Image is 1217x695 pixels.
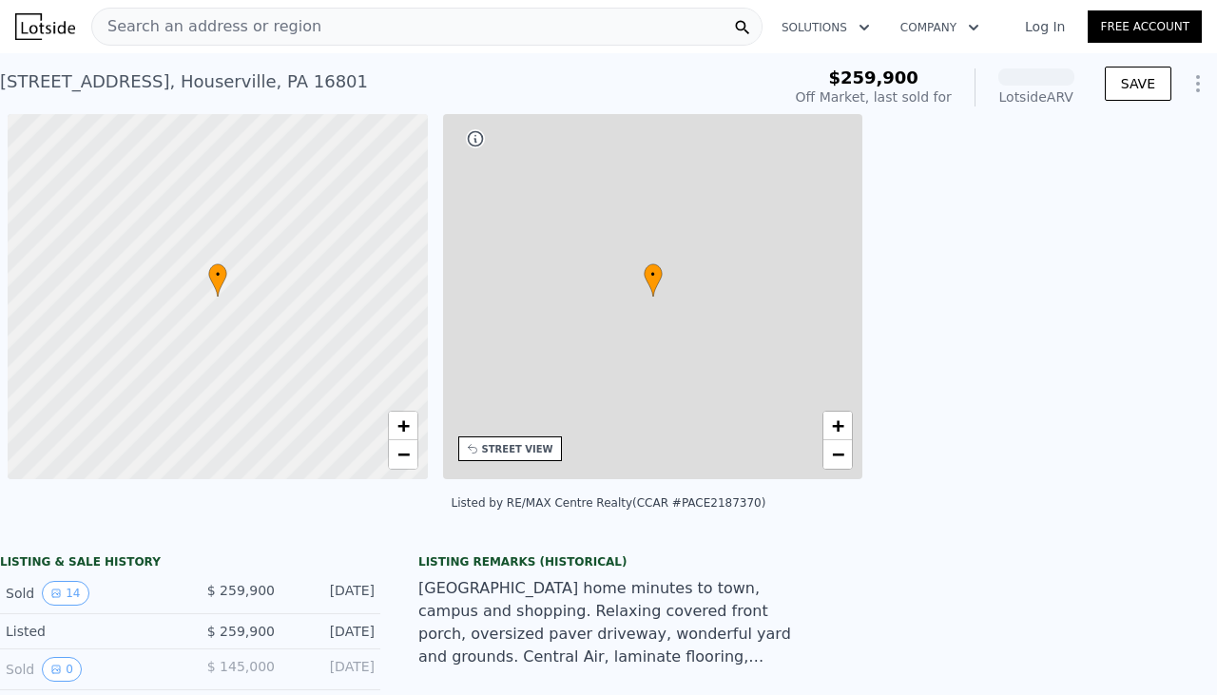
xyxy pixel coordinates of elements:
div: Sold [6,657,175,682]
a: Zoom in [389,412,417,440]
span: $ 145,000 [207,659,275,674]
div: [DATE] [290,657,375,682]
span: • [208,266,227,283]
div: Lotside ARV [998,87,1074,106]
div: Sold [6,581,175,606]
a: Zoom in [823,412,852,440]
span: − [396,442,409,466]
div: Listed by RE/MAX Centre Realty (CCAR #PACE2187370) [452,496,766,510]
button: SAVE [1105,67,1171,101]
div: • [208,263,227,297]
a: Log In [1002,17,1088,36]
a: Zoom out [389,440,417,469]
button: View historical data [42,581,88,606]
span: $ 259,900 [207,624,275,639]
span: Search an address or region [92,15,321,38]
img: Lotside [15,13,75,40]
a: Zoom out [823,440,852,469]
div: [DATE] [290,581,375,606]
span: + [396,414,409,437]
span: • [644,266,663,283]
div: [GEOGRAPHIC_DATA] home minutes to town, campus and shopping. Relaxing covered front porch, oversi... [418,577,799,668]
span: + [832,414,844,437]
div: Listing Remarks (Historical) [418,554,799,570]
span: − [832,442,844,466]
span: $ 259,900 [207,583,275,598]
div: Listed [6,622,175,641]
button: Show Options [1179,65,1217,103]
div: • [644,263,663,297]
div: [DATE] [290,622,375,641]
a: Free Account [1088,10,1202,43]
span: $259,900 [828,68,918,87]
button: Solutions [766,10,885,45]
button: View historical data [42,657,82,682]
div: Off Market, last sold for [796,87,952,106]
button: Company [885,10,995,45]
div: STREET VIEW [482,442,553,456]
